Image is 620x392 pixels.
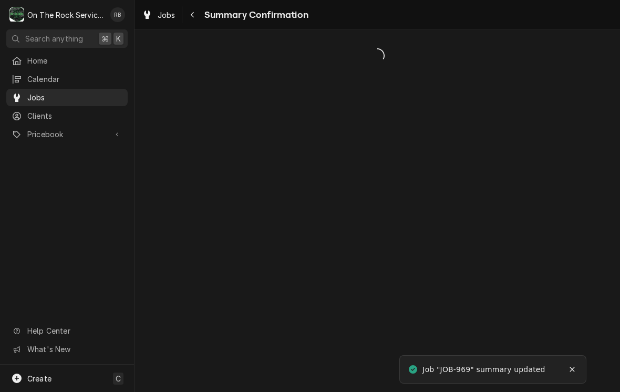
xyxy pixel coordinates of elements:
[158,9,175,20] span: Jobs
[6,52,128,69] a: Home
[27,74,122,85] span: Calendar
[6,70,128,88] a: Calendar
[27,110,122,121] span: Clients
[184,6,201,23] button: Navigate back
[25,33,83,44] span: Search anything
[116,373,121,384] span: C
[422,364,546,375] div: Job "JOB-969" summary updated
[27,129,107,140] span: Pricebook
[110,7,125,22] div: Ray Beals's Avatar
[6,89,128,106] a: Jobs
[6,322,128,339] a: Go to Help Center
[101,33,109,44] span: ⌘
[27,92,122,103] span: Jobs
[6,29,128,48] button: Search anything⌘K
[27,325,121,336] span: Help Center
[27,374,51,383] span: Create
[6,341,128,358] a: Go to What's New
[6,107,128,125] a: Clients
[27,344,121,355] span: What's New
[135,45,620,67] span: Loading...
[116,33,121,44] span: K
[201,8,308,22] span: Summary Confirmation
[9,7,24,22] div: O
[9,7,24,22] div: On The Rock Services's Avatar
[110,7,125,22] div: RB
[27,55,122,66] span: Home
[6,126,128,143] a: Go to Pricebook
[27,9,105,20] div: On The Rock Services
[138,6,180,24] a: Jobs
